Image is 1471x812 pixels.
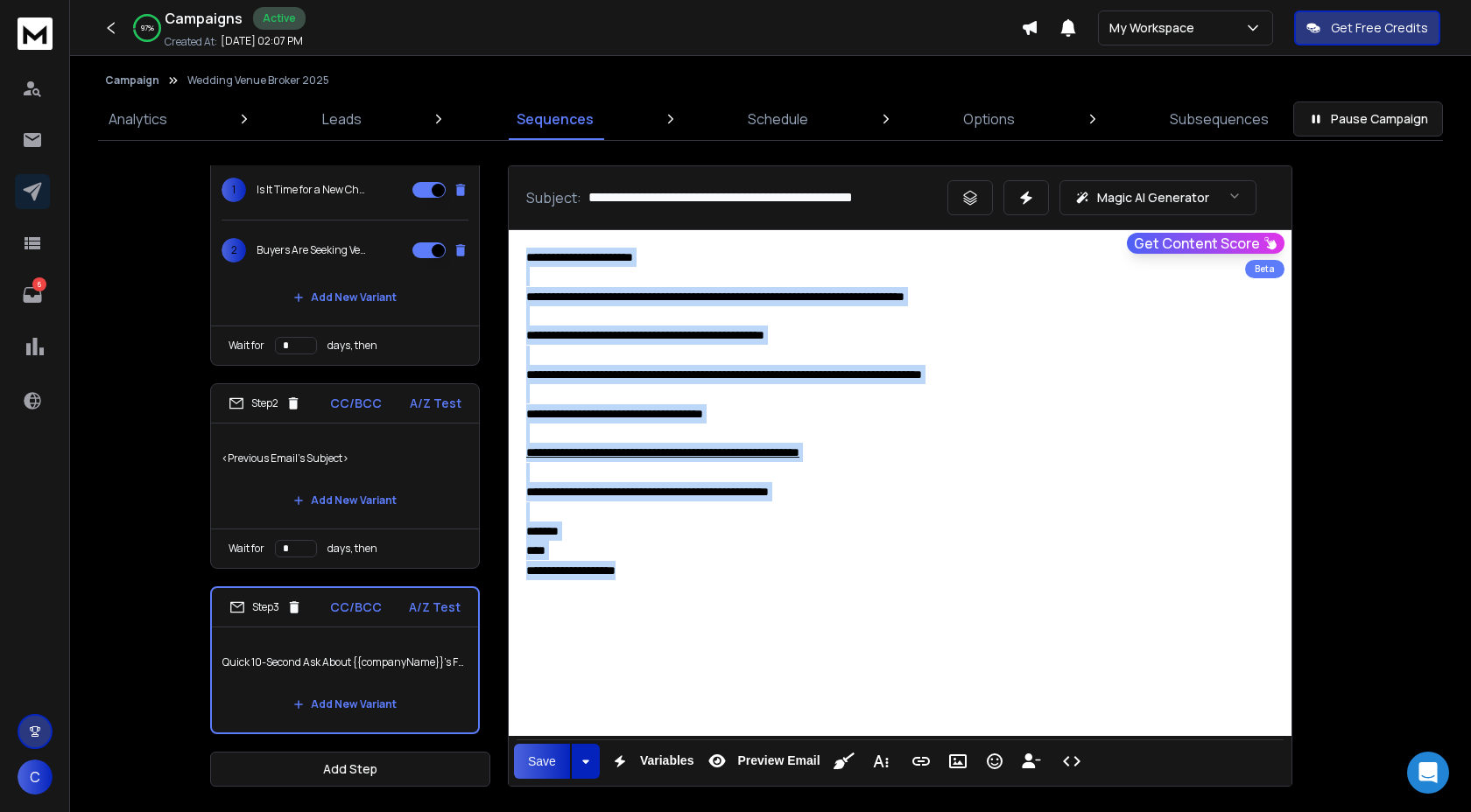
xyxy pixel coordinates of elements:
[1294,10,1440,45] button: Get Free Credits
[210,752,490,787] button: Add Step
[978,744,1011,779] button: Emoticons
[409,598,461,616] p: A/Z Test
[222,638,468,687] p: Quick 10-Second Ask About {{companyName}}’s Future
[514,744,570,779] button: Save
[1293,101,1443,136] button: Pause Campaign
[279,483,411,518] button: Add New Variant
[953,98,1025,140] a: Options
[1015,744,1048,779] button: Insert Unsubscribe Link
[279,687,411,722] button: Add New Variant
[737,98,819,140] a: Schedule
[257,183,369,197] p: Is It Time for a New Chapter for {{companyName}}?
[18,759,53,794] button: C
[517,108,594,129] p: Sequences
[1059,180,1256,215] button: Magic AI Generator
[1170,108,1269,129] p: Subsequences
[327,542,377,556] p: days, then
[109,108,167,129] p: Analytics
[229,599,302,615] div: Step 3
[1159,98,1279,140] a: Subsequences
[322,108,362,129] p: Leads
[210,109,480,366] li: Step1CC/BCCA/Z Test1Is It Time for a New Chapter for {{companyName}}?2Buyers Are Seeking Venues L...
[941,744,975,779] button: Insert Image (⌘P)
[327,339,377,353] p: days, then
[526,187,581,208] p: Subject:
[330,598,382,616] p: CC/BCC
[210,383,480,569] li: Step2CC/BCCA/Z Test<Previous Email's Subject>Add New VariantWait fordays, then
[229,395,301,411] div: Step 2
[221,34,303,48] p: [DATE] 02:07 PM
[105,73,159,87] button: Campaign
[98,98,178,140] a: Analytics
[257,243,369,257] p: Buyers Are Seeking Venues Like {{companyName}} in [DATE]…
[312,98,372,140] a: Leads
[32,277,46,291] p: 6
[141,23,154,33] p: 97 %
[864,744,897,779] button: More Text
[637,753,698,768] span: Variables
[210,586,480,734] li: Step3CC/BCCA/Z TestQuick 10-Second Ask About {{companyName}}’s FutureAdd New Variant
[734,753,823,768] span: Preview Email
[330,395,382,412] p: CC/BCC
[410,395,461,412] p: A/Z Test
[229,339,264,353] p: Wait for
[279,280,411,315] button: Add New Variant
[165,35,217,49] p: Created At:
[15,277,50,312] a: 6
[222,434,468,483] p: <Previous Email's Subject>
[506,98,604,140] a: Sequences
[222,238,246,262] span: 2
[1407,752,1449,794] div: Open Intercom Messenger
[1127,233,1284,254] button: Get Content Score
[253,7,306,30] div: Active
[748,108,808,129] p: Schedule
[827,744,861,779] button: Clean HTML
[1055,744,1088,779] button: Code View
[963,108,1015,129] p: Options
[1331,19,1428,37] p: Get Free Credits
[165,8,243,29] h1: Campaigns
[1245,260,1284,278] div: Beta
[603,744,698,779] button: Variables
[222,178,246,202] span: 1
[18,17,53,50] img: logo
[187,73,329,87] p: Wedding Venue Broker 2025
[229,542,264,556] p: Wait for
[1109,19,1201,37] p: My Workspace
[1097,189,1209,206] p: Magic AI Generator
[904,744,938,779] button: Insert Link (⌘K)
[700,744,823,779] button: Preview Email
